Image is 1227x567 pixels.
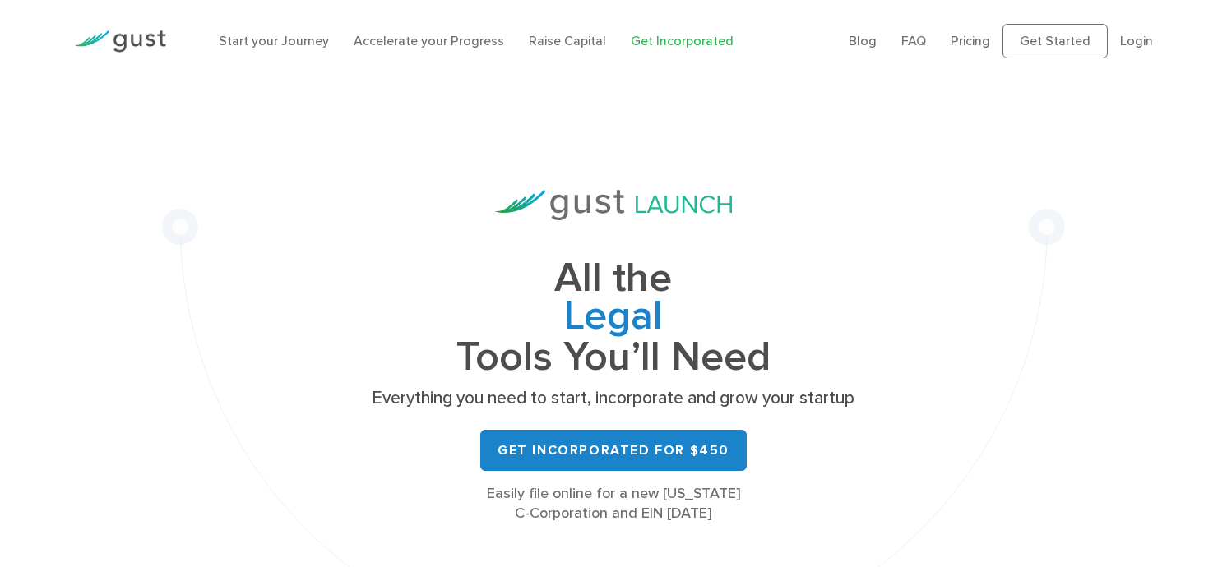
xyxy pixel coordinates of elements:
[480,430,747,471] a: Get Incorporated for $450
[849,33,877,48] a: Blog
[367,297,860,339] span: Legal
[354,33,504,48] a: Accelerate your Progress
[367,387,860,410] p: Everything you need to start, incorporate and grow your startup
[529,33,606,48] a: Raise Capital
[495,190,732,220] img: Gust Launch Logo
[219,33,329,48] a: Start your Journey
[951,33,990,48] a: Pricing
[631,33,734,48] a: Get Incorporated
[1120,33,1153,48] a: Login
[901,33,926,48] a: FAQ
[367,484,860,523] div: Easily file online for a new [US_STATE] C-Corporation and EIN [DATE]
[367,260,860,376] h1: All the Tools You’ll Need
[74,30,166,53] img: Gust Logo
[1002,24,1108,58] a: Get Started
